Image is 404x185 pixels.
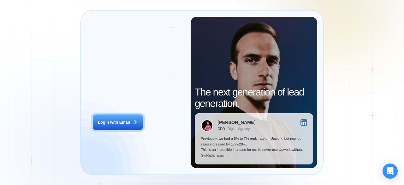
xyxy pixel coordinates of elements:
div: Digital Agency [228,127,250,131]
h2: The next generation of lead generation. [195,87,313,109]
button: Login with Email [93,114,143,130]
div: Open Intercom Messenger [383,163,398,179]
p: Previously, we had a 5% to 7% reply rate on Upwork, but now our sales increased by 17%-20%. This ... [201,136,307,158]
div: [PERSON_NAME] [217,120,255,125]
div: CEO [217,127,225,131]
div: Login with Email [98,120,130,125]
